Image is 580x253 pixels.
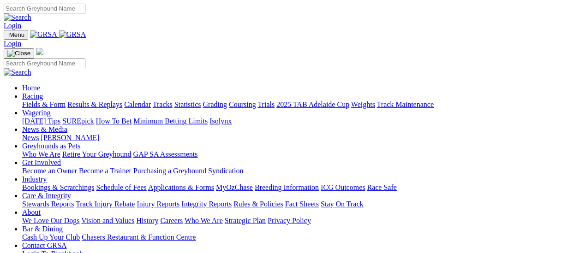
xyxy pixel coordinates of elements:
[22,175,47,183] a: Industry
[22,109,51,117] a: Wagering
[4,13,31,22] img: Search
[22,200,576,208] div: Care & Integrity
[22,100,576,109] div: Racing
[79,167,132,175] a: Become a Trainer
[276,100,349,108] a: 2025 TAB Adelaide Cup
[225,217,266,224] a: Strategic Plan
[22,84,40,92] a: Home
[124,100,151,108] a: Calendar
[30,30,57,39] img: GRSA
[22,167,77,175] a: Become an Owner
[153,100,173,108] a: Tracks
[233,200,283,208] a: Rules & Policies
[203,100,227,108] a: Grading
[62,117,94,125] a: SUREpick
[229,100,256,108] a: Coursing
[185,217,223,224] a: Who We Are
[285,200,319,208] a: Fact Sheets
[81,217,134,224] a: Vision and Values
[367,183,396,191] a: Race Safe
[148,183,214,191] a: Applications & Forms
[22,117,60,125] a: [DATE] Tips
[4,4,85,13] input: Search
[96,183,146,191] a: Schedule of Fees
[22,217,79,224] a: We Love Our Dogs
[22,217,576,225] div: About
[257,100,275,108] a: Trials
[321,200,363,208] a: Stay On Track
[9,31,24,38] span: Menu
[7,50,30,57] img: Close
[76,200,135,208] a: Track Injury Rebate
[208,167,243,175] a: Syndication
[22,150,60,158] a: Who We Are
[22,225,63,233] a: Bar & Dining
[82,233,196,241] a: Chasers Restaurant & Function Centre
[4,48,34,59] button: Toggle navigation
[255,183,319,191] a: Breeding Information
[22,233,576,241] div: Bar & Dining
[137,200,179,208] a: Injury Reports
[22,167,576,175] div: Get Involved
[22,183,94,191] a: Bookings & Scratchings
[209,117,232,125] a: Isolynx
[22,192,71,200] a: Care & Integrity
[160,217,183,224] a: Careers
[136,217,158,224] a: History
[216,183,253,191] a: MyOzChase
[67,100,122,108] a: Results & Replays
[22,183,576,192] div: Industry
[22,208,41,216] a: About
[22,200,74,208] a: Stewards Reports
[133,167,206,175] a: Purchasing a Greyhound
[351,100,375,108] a: Weights
[62,150,132,158] a: Retire Your Greyhound
[22,159,61,166] a: Get Involved
[4,30,28,40] button: Toggle navigation
[22,241,66,249] a: Contact GRSA
[4,40,21,47] a: Login
[174,100,201,108] a: Statistics
[22,233,80,241] a: Cash Up Your Club
[4,68,31,76] img: Search
[22,150,576,159] div: Greyhounds as Pets
[4,22,21,29] a: Login
[22,134,39,141] a: News
[377,100,434,108] a: Track Maintenance
[22,100,66,108] a: Fields & Form
[22,117,576,125] div: Wagering
[181,200,232,208] a: Integrity Reports
[59,30,86,39] img: GRSA
[41,134,99,141] a: [PERSON_NAME]
[36,48,43,55] img: logo-grsa-white.png
[133,117,208,125] a: Minimum Betting Limits
[22,142,80,150] a: Greyhounds as Pets
[96,117,132,125] a: How To Bet
[4,59,85,68] input: Search
[268,217,311,224] a: Privacy Policy
[22,92,43,100] a: Racing
[22,134,576,142] div: News & Media
[22,125,67,133] a: News & Media
[133,150,198,158] a: GAP SA Assessments
[321,183,365,191] a: ICG Outcomes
